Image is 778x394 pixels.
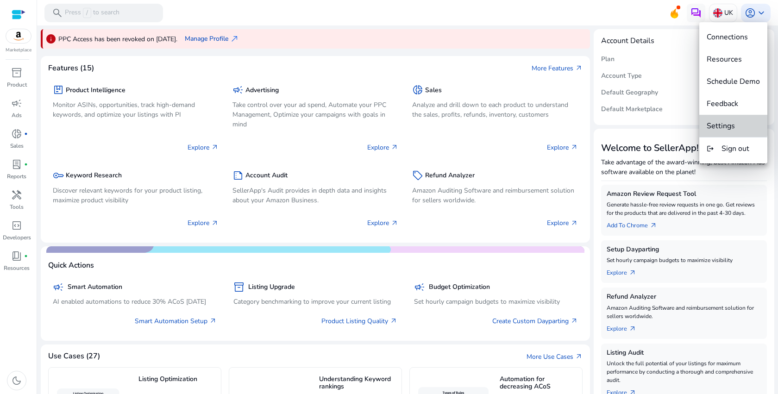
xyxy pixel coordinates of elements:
span: Sign out [722,144,749,154]
span: Connections [707,32,748,42]
mat-icon: logout [707,143,714,154]
span: Schedule Demo [707,76,760,87]
span: Feedback [707,99,738,109]
span: Resources [707,54,742,64]
span: Settings [707,121,735,131]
